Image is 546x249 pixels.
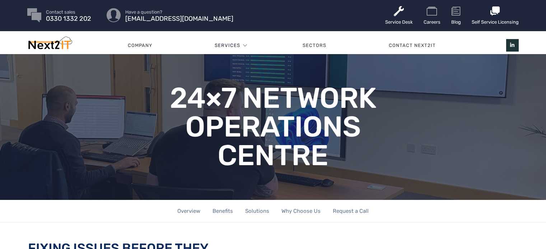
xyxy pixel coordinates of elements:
[150,84,396,170] h1: 24×7 Network Operations Centre
[358,35,467,56] a: Contact Next2IT
[245,200,269,222] a: Solutions
[213,200,233,222] a: Benefits
[333,200,369,222] a: Request a Call
[281,200,321,222] a: Why Choose Us
[271,35,358,56] a: Sectors
[215,35,240,56] a: Services
[46,10,91,21] a: Contact sales 0330 1332 202
[27,37,72,53] img: Next2IT
[125,10,233,14] span: Have a question?
[125,16,233,21] span: [EMAIL_ADDRESS][DOMAIN_NAME]
[46,16,91,21] span: 0330 1332 202
[177,200,200,222] a: Overview
[46,10,91,14] span: Contact sales
[97,35,183,56] a: Company
[125,10,233,21] a: Have a question? [EMAIL_ADDRESS][DOMAIN_NAME]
